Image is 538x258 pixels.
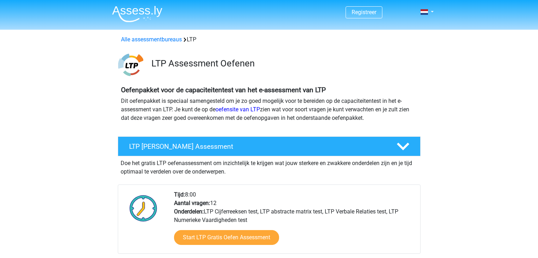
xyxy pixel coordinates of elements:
[174,208,204,215] b: Onderdelen:
[169,190,420,253] div: 8:00 12 LTP Cijferreeksen test, LTP abstracte matrix test, LTP Verbale Relaties test, LTP Numerie...
[174,191,185,198] b: Tijd:
[118,35,420,44] div: LTP
[112,6,162,22] img: Assessly
[174,200,210,206] b: Aantal vragen:
[118,156,421,176] div: Doe het gratis LTP oefenassessment om inzichtelijk te krijgen wat jouw sterkere en zwakkere onder...
[118,52,143,77] img: ltp.png
[121,36,182,43] a: Alle assessmentbureaus
[121,97,417,122] p: Dit oefenpakket is speciaal samengesteld om je zo goed mogelijk voor te bereiden op de capaciteit...
[151,58,415,69] h3: LTP Assessment Oefenen
[352,9,376,16] a: Registreer
[215,106,260,113] a: oefensite van LTP
[121,86,326,94] b: Oefenpakket voor de capaciteitentest van het e-assessment van LTP
[126,190,161,226] img: Klok
[129,142,385,151] h4: LTP [PERSON_NAME] Assessment
[174,230,279,245] a: Start LTP Gratis Oefen Assessment
[115,136,423,156] a: LTP [PERSON_NAME] Assessment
